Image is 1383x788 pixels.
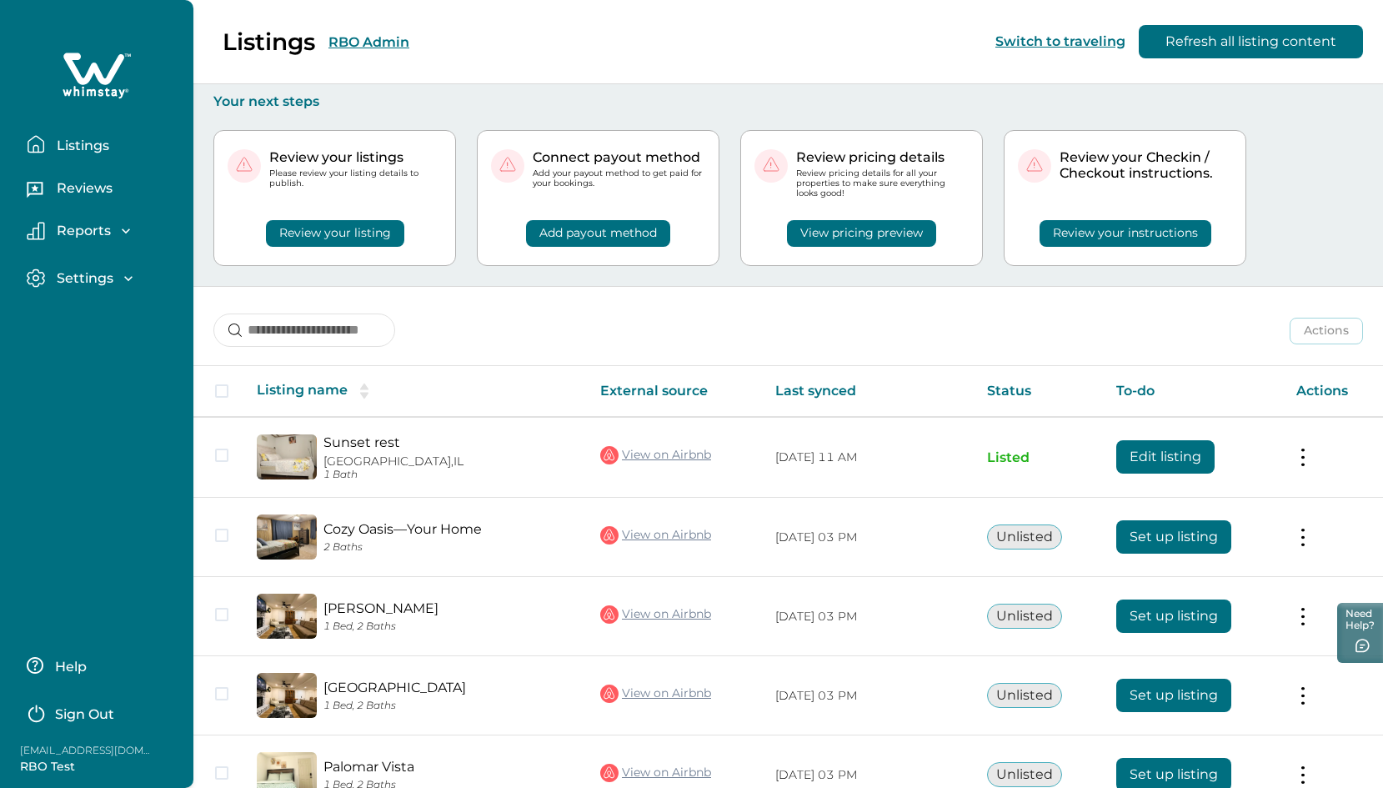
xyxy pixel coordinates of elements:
button: Reports [27,222,180,240]
p: 2 Baths [323,541,574,554]
a: [GEOGRAPHIC_DATA] [323,680,574,695]
p: RBO Test [20,759,153,775]
p: Review your Checkin / Checkout instructions. [1060,149,1232,182]
p: [DATE] 11 AM [775,449,960,466]
p: [DATE] 03 PM [775,688,960,705]
button: Set up listing [1116,679,1231,712]
button: Set up listing [1116,600,1231,633]
a: View on Airbnb [600,524,711,546]
th: Listing name [243,366,587,417]
th: Actions [1283,366,1383,417]
th: Status [974,366,1103,417]
p: Please review your listing details to publish. [269,168,442,188]
button: Unlisted [987,604,1062,629]
th: Last synced [762,366,974,417]
p: Review pricing details for all your properties to make sure everything looks good! [796,168,969,199]
button: Unlisted [987,683,1062,708]
p: Review pricing details [796,149,969,166]
p: Add your payout method to get paid for your bookings. [533,168,705,188]
button: sorting [348,383,381,399]
p: [EMAIL_ADDRESS][DOMAIN_NAME] [20,742,153,759]
button: Set up listing [1116,520,1231,554]
p: Settings [52,270,113,287]
button: Review your listing [266,220,404,247]
button: RBO Admin [328,34,409,50]
p: [DATE] 03 PM [775,530,960,546]
p: Sign Out [55,706,114,723]
p: Connect payout method [533,149,705,166]
a: View on Airbnb [600,604,711,625]
a: View on Airbnb [600,683,711,705]
p: 1 Bed, 2 Baths [323,700,574,712]
img: propertyImage_Sunset rest [257,434,317,479]
p: 1 Bed, 2 Baths [323,620,574,633]
button: Reviews [27,174,180,208]
a: Palomar Vista [323,759,574,775]
p: 1 Bath [323,469,574,481]
th: To-do [1103,366,1283,417]
p: Your next steps [213,93,1363,110]
p: [GEOGRAPHIC_DATA], IL [323,454,574,469]
th: External source [587,366,762,417]
button: Listings [27,128,180,161]
a: Cozy Oasis—Your Home [323,521,574,537]
img: propertyImage_Sunny Savanna [257,594,317,639]
p: Review your listings [269,149,442,166]
button: Unlisted [987,524,1062,550]
p: [DATE] 03 PM [775,767,960,784]
button: Sign Out [27,695,174,729]
p: Listings [52,138,109,154]
button: Actions [1290,318,1363,344]
button: Edit listing [1116,440,1215,474]
button: Add payout method [526,220,670,247]
a: Sunset rest [323,434,574,450]
p: Reports [52,223,111,239]
p: Listings [223,28,315,56]
p: Reviews [52,180,113,197]
img: propertyImage_Cozy Oasis—Your Home [257,514,317,560]
button: Review your instructions [1040,220,1211,247]
p: Help [50,659,87,675]
button: Settings [27,269,180,288]
button: Refresh all listing content [1139,25,1363,58]
p: [DATE] 03 PM [775,609,960,625]
img: propertyImage_Cavern Desert [257,673,317,718]
a: View on Airbnb [600,444,711,466]
button: View pricing preview [787,220,936,247]
button: Switch to traveling [995,33,1125,49]
button: Help [27,649,174,682]
button: Unlisted [987,762,1062,787]
a: [PERSON_NAME] [323,600,574,616]
p: Listed [987,449,1090,466]
a: View on Airbnb [600,762,711,784]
